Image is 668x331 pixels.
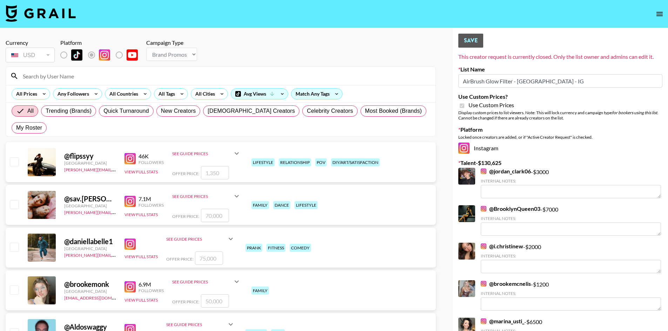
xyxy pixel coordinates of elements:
[231,89,288,99] div: Avg Views
[64,294,135,301] a: [EMAIL_ADDRESS][DOMAIN_NAME]
[103,107,149,115] span: Quick Turnaround
[481,318,486,324] img: Instagram
[64,280,116,289] div: @ brookemonk
[127,49,138,61] img: YouTube
[458,53,662,60] div: This creator request is currently closed. Only the list owner and admins can edit it.
[201,209,229,222] input: 70,000
[191,89,216,99] div: All Cities
[612,110,657,115] em: for bookers using this list
[172,194,232,199] div: See Guide Prices
[64,251,168,258] a: [PERSON_NAME][EMAIL_ADDRESS][DOMAIN_NAME]
[251,158,275,166] div: lifestyle
[166,256,194,262] span: Offer Price:
[64,166,168,172] a: [PERSON_NAME][EMAIL_ADDRESS][DOMAIN_NAME]
[295,201,318,209] div: lifestyle
[124,281,136,292] img: Instagram
[458,143,662,154] div: Instagram
[64,152,116,160] div: @ flipssyy
[468,102,514,109] span: Use Custom Prices
[64,289,116,294] div: [GEOGRAPHIC_DATA]
[124,196,136,207] img: Instagram
[458,110,662,120] div: Display custom prices to list viewers. Note: This will lock currency and campaign type . Cannot b...
[481,243,486,249] img: Instagram
[16,124,42,132] span: My Roster
[481,281,486,287] img: Instagram
[481,318,524,325] a: @marina_usti_
[481,280,661,311] div: - $ 1200
[172,171,200,176] span: Offer Price:
[172,279,232,284] div: See Guide Prices
[481,291,661,296] div: Internal Notes:
[139,281,164,288] div: 6.9M
[208,107,295,115] span: [DEMOGRAPHIC_DATA] Creators
[458,93,662,100] label: Use Custom Prices?
[60,39,143,46] div: Platform
[273,201,290,209] div: dance
[481,253,661,258] div: Internal Notes:
[46,107,92,115] span: Trending (Brands)
[481,205,540,212] a: @BrooklynQueen03
[53,89,90,99] div: Any Followers
[331,158,380,166] div: diy/art/satisfaction
[458,34,483,48] button: Save
[64,194,116,203] div: @ sav.[PERSON_NAME]
[6,39,55,46] div: Currency
[481,243,523,250] a: @i.christinew
[124,153,136,164] img: Instagram
[481,168,531,175] a: @jordan_clark06
[139,195,164,202] div: 7.1M
[172,151,232,156] div: See Guide Prices
[458,66,662,73] label: List Name
[124,239,136,250] img: Instagram
[6,5,76,22] img: Grail Talent
[124,212,158,217] button: View Full Stats
[481,178,661,184] div: Internal Notes:
[166,236,227,242] div: See Guide Prices
[291,89,342,99] div: Match Any Tags
[105,89,140,99] div: All Countries
[307,107,353,115] span: Celebrity Creators
[653,7,667,21] button: open drawer
[458,159,662,166] label: Talent - $ 130,625
[60,48,143,62] div: List locked to Instagram.
[481,216,661,221] div: Internal Notes:
[64,203,116,208] div: [GEOGRAPHIC_DATA]
[481,280,531,287] a: @brookemcnelis
[458,135,662,140] div: Locked once creators are added, or if "Active Creator Request" is checked.
[99,49,110,61] img: Instagram
[172,188,241,205] div: See Guide Prices
[315,158,327,166] div: pov
[365,107,422,115] span: Most Booked (Brands)
[146,39,197,46] div: Campaign Type
[64,246,116,251] div: [GEOGRAPHIC_DATA]
[481,168,486,174] img: Instagram
[172,299,200,304] span: Offer Price:
[139,288,164,293] div: Followers
[458,143,470,154] img: Instagram
[139,202,164,208] div: Followers
[458,126,662,133] label: Platform
[172,214,200,219] span: Offer Price:
[251,201,269,209] div: family
[166,230,235,247] div: See Guide Prices
[64,160,116,166] div: [GEOGRAPHIC_DATA]
[124,254,158,259] button: View Full Stats
[266,244,285,252] div: fitness
[166,322,227,327] div: See Guide Prices
[7,49,53,61] div: USD
[279,158,311,166] div: relationship
[195,251,223,265] input: 75,000
[71,49,82,61] img: TikTok
[251,287,269,295] div: family
[12,89,39,99] div: All Prices
[139,160,164,165] div: Followers
[481,206,486,212] img: Instagram
[201,294,229,308] input: 50,000
[27,107,34,115] span: All
[201,166,229,179] input: 1,350
[481,243,661,273] div: - $ 2000
[172,145,241,162] div: See Guide Prices
[64,208,168,215] a: [PERSON_NAME][EMAIL_ADDRESS][DOMAIN_NAME]
[481,168,661,198] div: - $ 3000
[6,46,55,64] div: Currency is locked to USD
